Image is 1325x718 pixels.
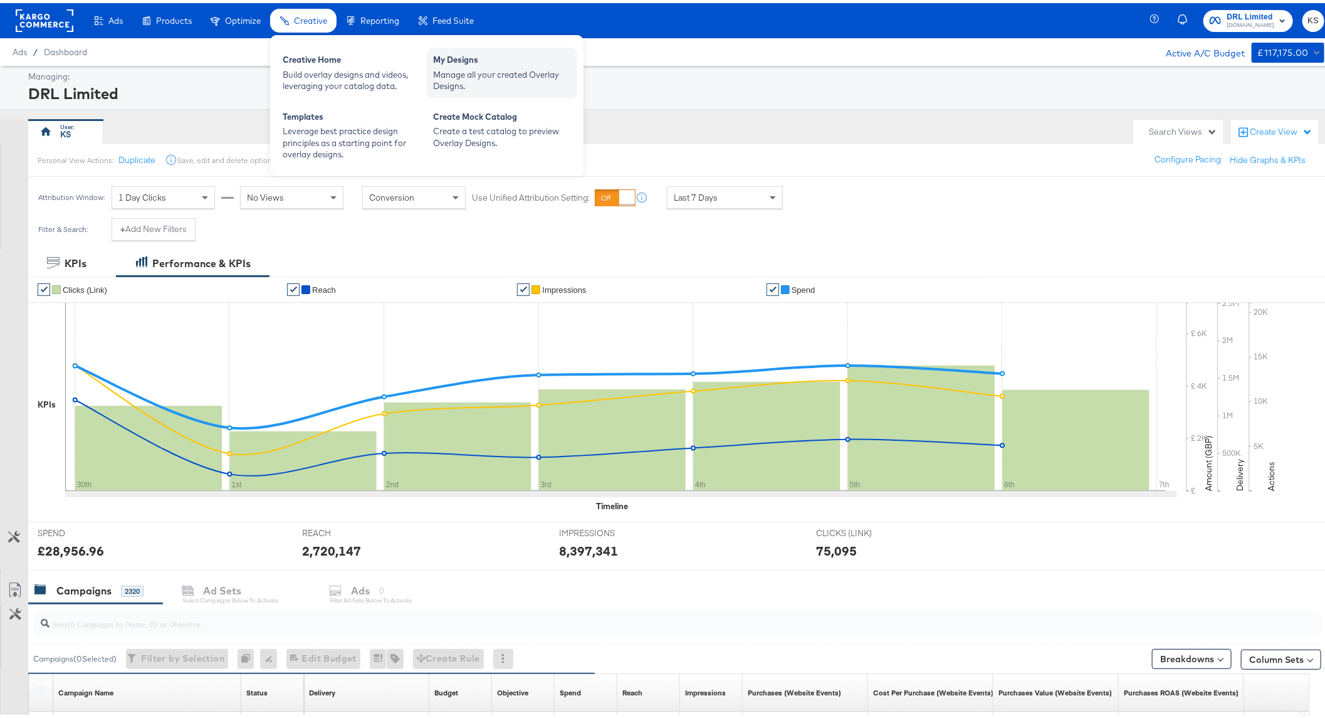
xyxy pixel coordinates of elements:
[294,13,327,23] span: Creative
[472,189,590,201] label: Use Unified Attribution Setting:
[312,282,336,292] span: Reach
[685,685,726,695] div: Impressions
[1307,11,1319,25] span: KS
[38,280,50,293] a: ✔
[1124,685,1239,695] div: Purchases ROAS (Website Events)
[38,539,104,557] div: £28,956.96
[596,497,628,509] div: Timeline
[748,685,841,695] div: Purchases (Website Events)
[873,685,993,695] a: The average cost for each purchase tracked by your Custom Audience pixel on your website after pe...
[1153,40,1245,58] div: Active A/C Budget
[1230,151,1306,163] button: Hide Graphs & KPIs
[28,80,1321,101] div: DRL Limited
[542,282,586,292] span: Impressions
[27,44,44,54] span: /
[1203,7,1293,29] button: DRL Limited[DOMAIN_NAME]
[302,539,361,557] div: 2,720,147
[1265,458,1277,488] text: Actions
[1250,123,1312,135] div: Create View
[58,685,113,695] div: Campaign Name
[873,685,993,695] div: Cost Per Purchase (Website Events)
[246,685,268,695] a: Shows the current state of your Ad Campaign.
[112,215,196,238] button: +Add New Filters
[60,125,71,137] div: KS
[38,524,132,536] span: SPEND
[360,13,399,23] span: Reporting
[998,685,1112,695] div: Purchases Value (Website Events)
[58,685,113,695] a: Your campaign name.
[1227,18,1274,28] span: [DOMAIN_NAME]
[674,189,718,200] span: Last 7 Days
[121,583,144,594] div: 2320
[685,685,726,695] a: The number of times your ad was served. On mobile apps an ad is counted as served the first time ...
[38,396,56,408] div: KPIs
[622,685,642,695] a: The number of people your ad was served to.
[33,650,117,662] div: Campaigns ( 0 Selected)
[497,685,528,695] div: Objective
[1302,7,1324,29] button: KS
[120,220,125,232] strong: +
[108,13,123,23] span: Ads
[38,152,113,162] div: Personal View Actions:
[118,189,166,200] span: 1 Day Clicks
[238,646,260,666] div: 0
[156,13,192,23] span: Products
[1203,433,1214,488] text: Amount (GBP)
[38,190,105,199] div: Attribution Window:
[28,68,1321,80] div: Managing:
[816,524,910,536] span: CLICKS (LINK)
[152,253,251,268] div: Performance & KPIs
[792,282,815,292] span: Spend
[816,539,857,557] div: 75,095
[44,44,87,54] a: Dashboard
[13,44,27,54] span: Ads
[309,685,335,695] a: Reflects the ability of your Ad Campaign to achieve delivery based on ad states, schedule and bud...
[432,13,474,23] span: Feed Suite
[560,685,581,695] a: The total amount spent to date.
[225,13,261,23] span: Optimize
[1149,123,1217,135] div: Search Views
[56,581,112,595] div: Campaigns
[622,685,642,695] div: Reach
[998,685,1112,695] a: The total value of the purchase actions tracked by your Custom Audience pixel on your website aft...
[65,253,86,268] div: KPIs
[1252,40,1324,60] button: £117,175.00
[246,685,268,695] div: Status
[560,685,581,695] div: Spend
[1241,647,1321,667] button: Column Sets
[118,151,155,163] button: Duplicate
[1258,42,1309,58] div: £117,175.00
[767,280,779,293] a: ✔
[748,685,841,695] a: The number of times a purchase was made tracked by your Custom Audience pixel on your website aft...
[517,280,530,293] a: ✔
[559,539,618,557] div: 8,397,341
[434,685,458,695] a: The maximum amount you're willing to spend on your ads, on average each day or over the lifetime ...
[559,524,653,536] span: IMPRESSIONS
[1146,145,1230,168] button: Configure Pacing
[1152,646,1232,666] button: Breakdowns
[302,524,396,536] span: REACH
[1227,8,1274,21] span: DRL Limited
[50,603,1202,628] input: Search Campaigns by Name, ID or Objective
[287,280,300,293] a: ✔
[369,189,414,200] span: Conversion
[434,685,458,695] div: Budget
[1124,685,1239,695] a: The total value of the purchase actions divided by spend tracked by your Custom Audience pixel on...
[177,152,389,162] div: Save, edit and delete options are unavailable for personal view.
[497,685,528,695] a: Your campaign's objective.
[38,222,88,231] div: Filter & Search:
[1234,456,1245,488] text: Delivery
[309,685,335,695] div: Delivery
[63,282,107,292] span: Clicks (Link)
[247,189,284,200] span: No Views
